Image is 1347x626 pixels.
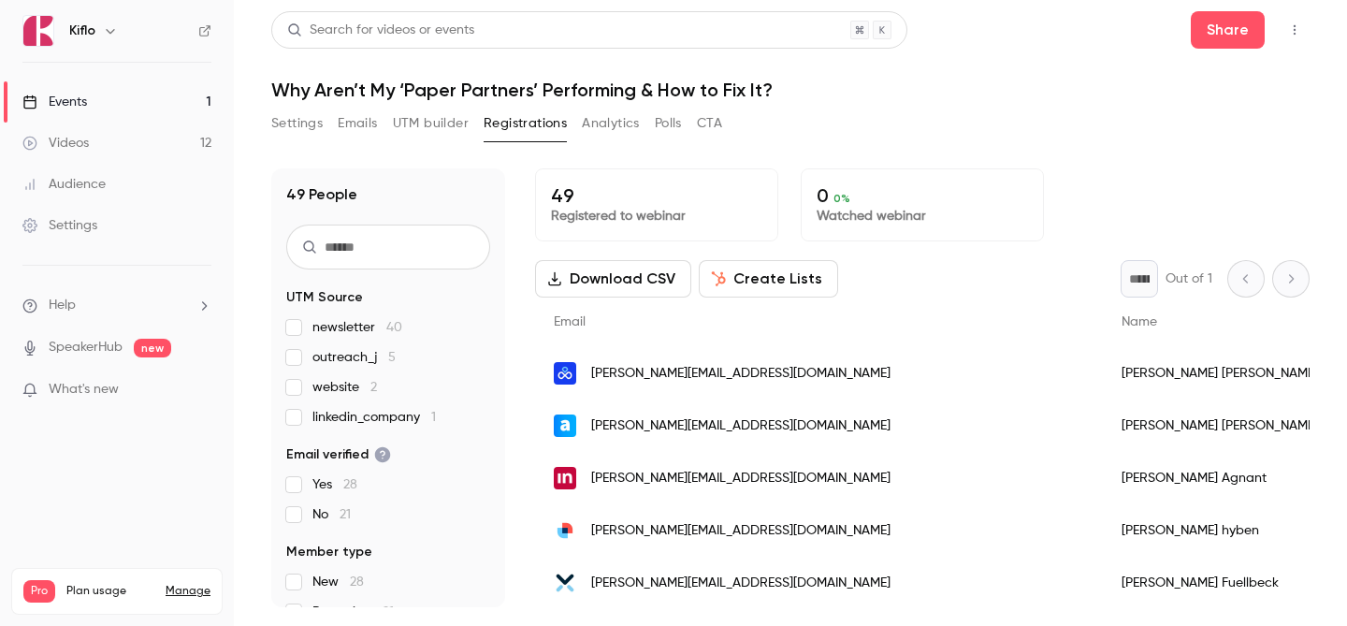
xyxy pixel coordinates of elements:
h1: 49 People [286,183,357,206]
iframe: Noticeable Trigger [189,382,211,399]
span: 2 [370,381,377,394]
span: [PERSON_NAME][EMAIL_ADDRESS][DOMAIN_NAME] [591,521,891,541]
span: 1 [431,411,436,424]
span: Email verified [286,445,391,464]
button: UTM builder [393,109,469,138]
span: 28 [343,478,357,491]
span: outreach_j [312,348,396,367]
div: Audience [22,175,106,194]
a: Manage [166,584,210,599]
button: Settings [271,109,323,138]
span: newsletter [312,318,402,337]
div: Events [22,93,87,111]
span: Email [554,315,586,328]
div: [PERSON_NAME] Agnant [1103,452,1337,504]
div: Search for videos or events [287,21,474,40]
h1: Why Aren’t My ‘Paper Partners’ Performing & How to Fix It? [271,79,1310,101]
span: [PERSON_NAME][EMAIL_ADDRESS][DOMAIN_NAME] [591,574,891,593]
span: 5 [388,351,396,364]
span: Plan usage [66,584,154,599]
p: Out of 1 [1166,269,1212,288]
div: [PERSON_NAME] hyben [1103,504,1337,557]
button: Emails [338,109,377,138]
span: Member type [286,543,372,561]
span: New [312,573,364,591]
span: 40 [386,321,402,334]
span: Yes [312,475,357,494]
span: Returning [312,603,394,621]
li: help-dropdown-opener [22,296,211,315]
h6: Kiflo [69,22,95,40]
p: 49 [551,184,762,207]
button: Registrations [484,109,567,138]
span: new [134,339,171,357]
span: 28 [350,575,364,589]
span: 21 [383,605,394,619]
span: 21 [340,508,351,521]
span: [PERSON_NAME][EMAIL_ADDRESS][DOMAIN_NAME] [591,469,891,488]
span: 0 % [833,192,850,205]
button: CTA [697,109,722,138]
a: SpeakerHub [49,338,123,357]
div: [PERSON_NAME] [PERSON_NAME] [1103,347,1337,400]
div: [PERSON_NAME] Fuellbeck [1103,557,1337,609]
span: What's new [49,380,119,400]
img: amplemarket.com [554,415,576,437]
p: Watched webinar [817,207,1028,226]
span: [PERSON_NAME][EMAIL_ADDRESS][DOMAIN_NAME] [591,364,891,384]
img: intershop.de [554,467,576,489]
button: Polls [655,109,682,138]
span: [PERSON_NAME][EMAIL_ADDRESS][DOMAIN_NAME] [591,416,891,436]
button: Create Lists [699,260,838,298]
span: linkedin_company [312,408,436,427]
div: [PERSON_NAME] [PERSON_NAME] [1103,400,1337,452]
div: Settings [22,216,97,235]
span: Name [1122,315,1157,328]
img: integritynext.com [554,572,576,594]
button: Download CSV [535,260,691,298]
p: 0 [817,184,1028,207]
span: website [312,378,377,397]
button: Share [1191,11,1265,49]
img: qive.com.br [554,362,576,385]
div: Videos [22,134,89,153]
span: No [312,505,351,524]
span: UTM Source [286,288,363,307]
span: Pro [23,580,55,603]
img: daktela.com [554,519,576,542]
button: Analytics [582,109,640,138]
img: Kiflo [23,16,53,46]
p: Registered to webinar [551,207,762,226]
span: Help [49,296,76,315]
